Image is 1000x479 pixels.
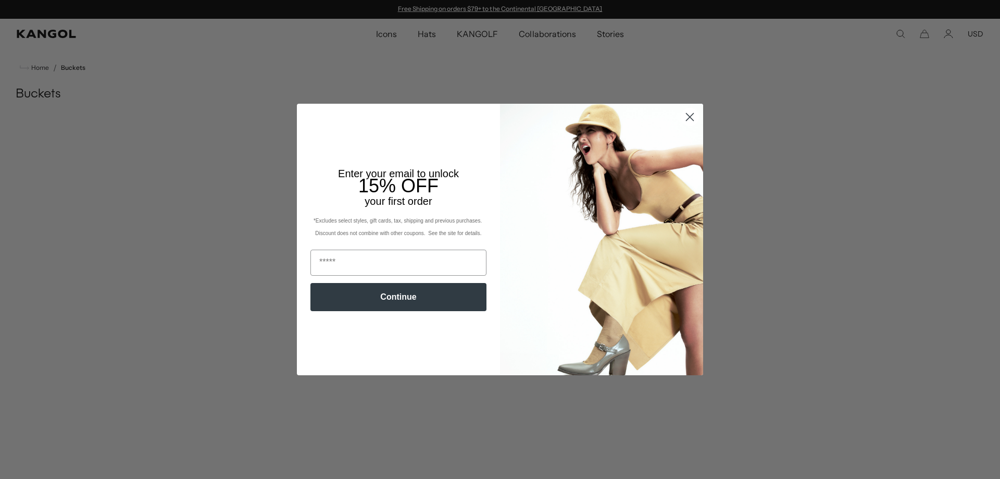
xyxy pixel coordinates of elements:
span: 15% OFF [358,175,439,196]
button: Close dialog [681,108,699,126]
img: 93be19ad-e773-4382-80b9-c9d740c9197f.jpeg [500,104,703,375]
span: Enter your email to unlock [338,168,459,179]
span: *Excludes select styles, gift cards, tax, shipping and previous purchases. Discount does not comb... [314,218,483,236]
button: Continue [310,283,486,311]
span: your first order [365,195,432,207]
input: Email [310,250,486,276]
